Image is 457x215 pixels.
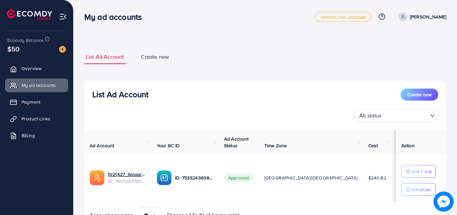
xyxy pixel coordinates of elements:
[5,62,68,75] a: Overview
[368,142,378,149] span: Cost
[59,46,66,53] img: image
[433,192,454,212] img: image
[401,89,438,101] button: Create new
[407,91,431,98] span: Create new
[21,99,40,105] span: Payment
[358,111,383,120] span: All status
[108,171,146,178] a: 1021427_Salaar_1753970024723
[157,170,172,185] img: ic-ba-acc.ded83a64.svg
[384,109,427,120] input: Search for option
[264,142,287,149] span: Time Zone
[224,136,249,149] span: Ad Account Status
[90,170,104,185] img: ic-ads-acc.e4c84228.svg
[21,65,42,72] span: Overview
[5,78,68,92] a: My ad accounts
[141,53,169,61] span: Create new
[321,15,366,19] span: adreach_new_package
[401,183,436,196] button: Withdraw
[411,167,431,175] p: Add Fund
[21,115,50,122] span: Product Links
[5,95,68,109] a: Payment
[84,12,147,22] h3: My ad accounts
[411,185,430,194] p: Withdraw
[224,173,253,182] span: Approved
[5,129,68,142] a: Billing
[410,13,446,21] p: [PERSON_NAME]
[59,13,67,20] img: menu
[90,142,115,149] span: Ad Account
[368,174,386,181] span: $240.82
[157,142,180,149] span: Your BC ID
[396,12,446,21] a: [PERSON_NAME]
[315,12,371,22] a: adreach_new_package
[108,171,146,185] div: <span class='underline'>1021427_Salaar_1753970024723</span></br>7533243793269768193
[7,37,44,44] span: Ecomdy Balance
[92,90,148,99] h3: List Ad Account
[21,82,56,89] span: My ad accounts
[175,174,213,182] p: ID: 7533243608732893201
[7,44,19,54] span: $50
[7,9,52,20] img: logo
[86,53,124,61] span: List Ad Account
[108,178,146,184] span: ID: 7533243793269768193
[401,165,436,178] button: Add Fund
[354,109,438,122] div: Search for option
[401,142,415,149] span: Action
[264,174,358,181] span: [GEOGRAPHIC_DATA]/[GEOGRAPHIC_DATA]
[21,132,35,139] span: Billing
[5,112,68,125] a: Product Links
